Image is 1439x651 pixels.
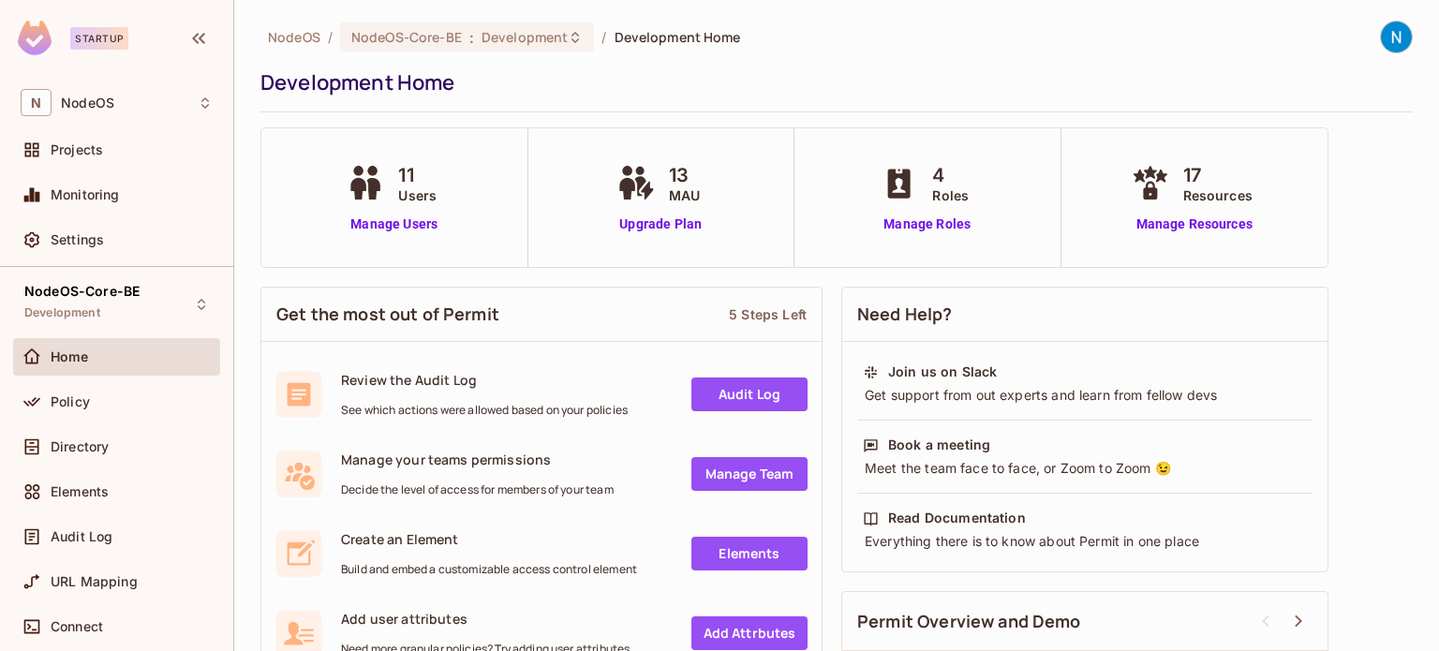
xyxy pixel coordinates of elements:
[342,215,446,234] a: Manage Users
[669,161,700,189] span: 13
[341,451,614,468] span: Manage your teams permissions
[863,532,1307,551] div: Everything there is to know about Permit in one place
[1381,22,1412,52] img: NodeOS
[613,215,709,234] a: Upgrade Plan
[888,436,990,454] div: Book a meeting
[863,386,1307,405] div: Get support from out experts and learn from fellow devs
[615,28,741,46] span: Development Home
[601,28,606,46] li: /
[341,403,628,418] span: See which actions were allowed based on your policies
[51,142,103,157] span: Projects
[691,537,808,570] a: Elements
[932,161,969,189] span: 4
[341,371,628,389] span: Review the Audit Log
[51,529,112,544] span: Audit Log
[24,284,140,299] span: NodeOS-Core-BE
[398,161,437,189] span: 11
[1127,215,1262,234] a: Manage Resources
[18,21,52,55] img: SReyMgAAAABJRU5ErkJggg==
[341,530,637,548] span: Create an Element
[351,28,462,46] span: NodeOS-Core-BE
[691,616,808,650] a: Add Attrbutes
[729,305,807,323] div: 5 Steps Left
[24,305,100,320] span: Development
[857,610,1081,633] span: Permit Overview and Demo
[398,185,437,205] span: Users
[341,562,637,577] span: Build and embed a customizable access control element
[260,68,1403,96] div: Development Home
[691,457,808,491] a: Manage Team
[482,28,568,46] span: Development
[932,185,969,205] span: Roles
[51,187,120,202] span: Monitoring
[669,185,700,205] span: MAU
[21,89,52,116] span: N
[876,215,978,234] a: Manage Roles
[341,482,614,497] span: Decide the level of access for members of your team
[276,303,499,326] span: Get the most out of Permit
[863,459,1307,478] div: Meet the team face to face, or Zoom to Zoom 😉
[691,377,808,411] a: Audit Log
[888,362,997,381] div: Join us on Slack
[51,232,104,247] span: Settings
[1183,185,1253,205] span: Resources
[51,349,89,364] span: Home
[328,28,333,46] li: /
[51,619,103,634] span: Connect
[51,574,138,589] span: URL Mapping
[51,484,109,499] span: Elements
[51,439,109,454] span: Directory
[51,394,90,409] span: Policy
[468,30,475,45] span: :
[341,610,630,628] span: Add user attributes
[888,509,1026,527] div: Read Documentation
[268,28,320,46] span: the active workspace
[857,303,953,326] span: Need Help?
[70,27,128,50] div: Startup
[61,96,114,111] span: Workspace: NodeOS
[1183,161,1253,189] span: 17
